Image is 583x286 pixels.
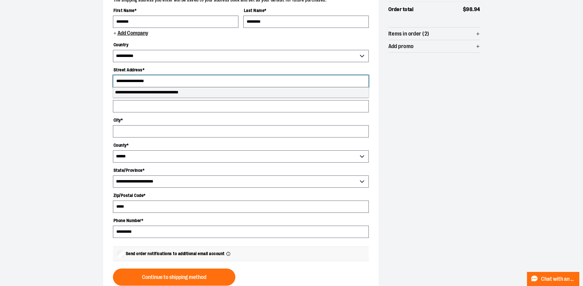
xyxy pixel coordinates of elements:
[474,6,480,12] span: 94
[388,40,480,52] button: Add promo
[113,215,369,226] label: Phone Number *
[113,140,369,150] label: County *
[113,30,148,37] button: Add Company
[113,40,369,50] label: Country
[388,28,480,40] button: Items in order (2)
[113,165,369,175] label: State/Province *
[388,31,429,37] span: Items in order (2)
[113,190,369,201] label: Zip/Postal Code *
[527,272,580,286] button: Chat with an Expert
[113,5,238,16] label: First Name *
[113,115,369,125] label: City *
[113,65,369,75] label: Street Address *
[473,6,474,12] span: .
[142,274,206,280] span: Continue to shipping method
[541,276,576,282] span: Chat with an Expert
[388,43,414,49] span: Add promo
[388,6,414,13] span: Order total
[113,269,235,286] button: Continue to shipping method
[243,5,369,16] label: Last Name *
[117,250,124,258] input: Send order notifications to additional email account
[126,250,225,257] span: Send order notifications to additional email account
[463,6,466,12] span: $
[117,30,148,36] span: Add Company
[466,6,473,12] span: 98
